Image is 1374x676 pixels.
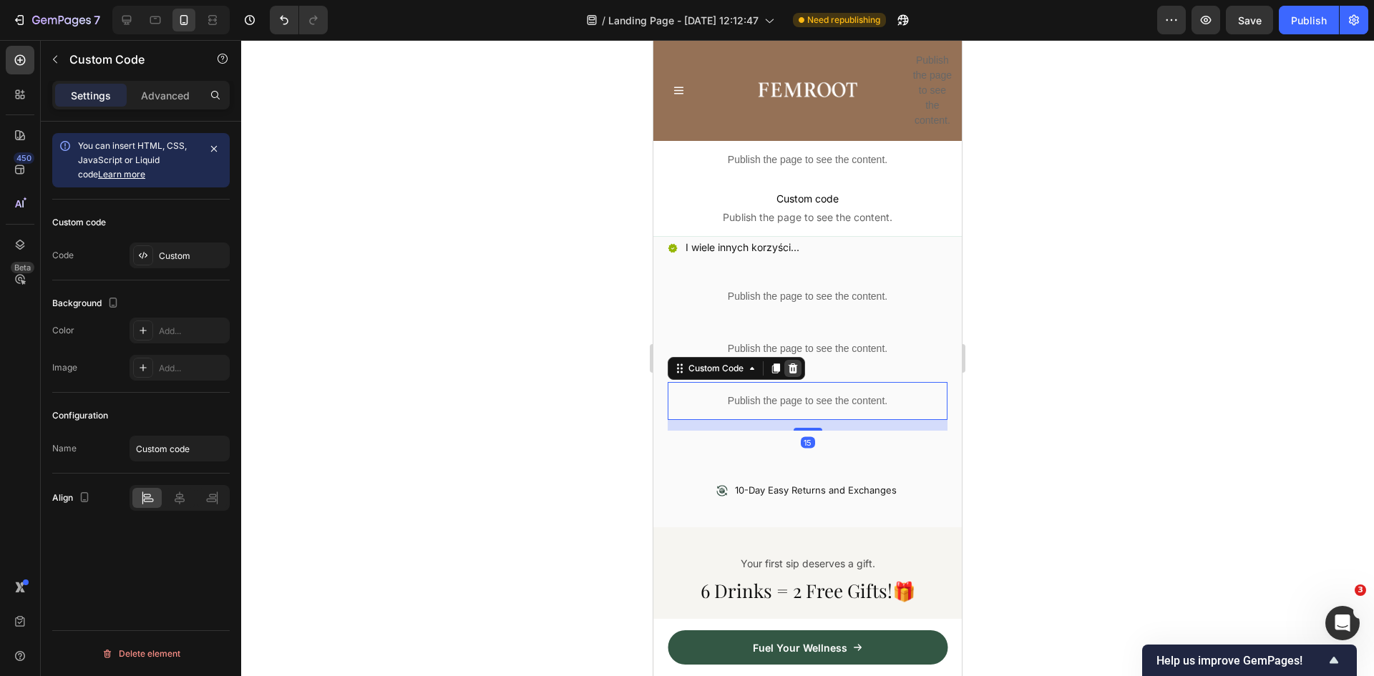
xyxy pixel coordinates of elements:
[1291,13,1327,28] div: Publish
[1325,606,1360,640] iframe: Intercom live chat
[1156,654,1325,667] span: Help us improve GemPages!
[14,152,34,164] div: 450
[602,13,605,28] span: /
[78,140,187,180] span: You can insert HTML, CSS, JavaScript or Liquid code
[102,645,180,662] div: Delete element
[653,40,962,676] iframe: Design area
[1226,6,1273,34] button: Save
[608,13,759,28] span: Landing Page - [DATE] 12:12:47
[52,324,74,337] div: Color
[94,11,100,29] p: 7
[52,216,106,229] div: Custom code
[52,442,77,455] div: Name
[1156,652,1343,669] button: Show survey - Help us improve GemPages!
[11,262,34,273] div: Beta
[52,489,93,508] div: Align
[52,294,122,313] div: Background
[1238,14,1262,26] span: Save
[270,6,328,34] div: Undo/Redo
[159,325,226,338] div: Add...
[52,409,108,422] div: Configuration
[159,250,226,263] div: Custom
[52,642,230,665] button: Delete element
[1355,584,1366,596] span: 3
[71,88,111,103] p: Settings
[141,88,190,103] p: Advanced
[69,51,191,68] p: Custom Code
[6,6,107,34] button: 7
[52,361,77,374] div: Image
[52,249,74,262] div: Code
[159,362,226,375] div: Add...
[807,14,880,26] span: Need republishing
[98,169,145,180] a: Learn more
[1279,6,1339,34] button: Publish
